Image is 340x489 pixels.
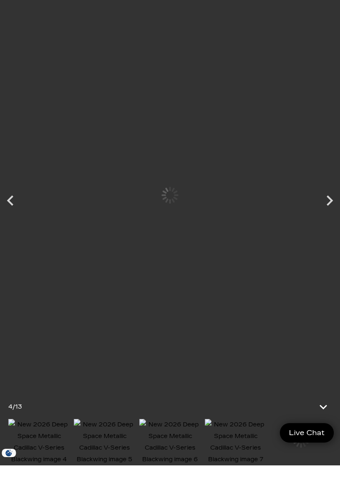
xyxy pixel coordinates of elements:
[8,427,12,434] span: 4
[280,447,334,466] a: Live Chat
[15,427,22,434] span: 13
[8,425,22,436] div: /
[205,443,266,489] img: New 2026 Deep Space Metallic Cadillac V-Series Blackwing image 7
[8,443,70,489] img: New 2026 Deep Space Metallic Cadillac V-Series Blackwing image 4
[319,210,340,239] div: Next
[285,452,329,461] span: Live Chat
[139,443,201,489] img: New 2026 Deep Space Metallic Cadillac V-Series Blackwing image 6
[74,443,135,489] img: New 2026 Deep Space Metallic Cadillac V-Series Blackwing image 5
